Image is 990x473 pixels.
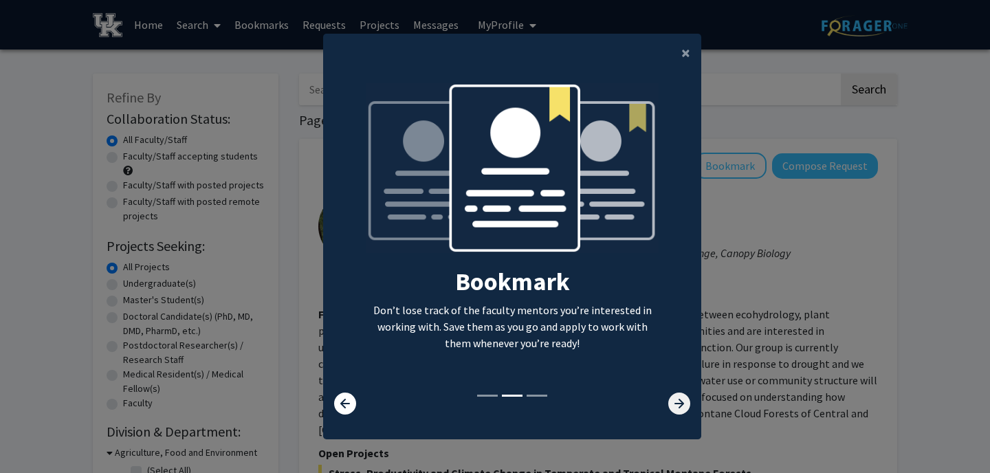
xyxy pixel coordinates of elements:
[366,302,659,351] p: Don’t lose track of the faculty mentors you’re interested in working with. Save them as you go an...
[10,411,58,463] iframe: Chat
[681,42,690,63] span: ×
[366,83,659,267] img: bookmark
[670,34,701,72] button: Close
[366,267,659,296] h2: Bookmark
